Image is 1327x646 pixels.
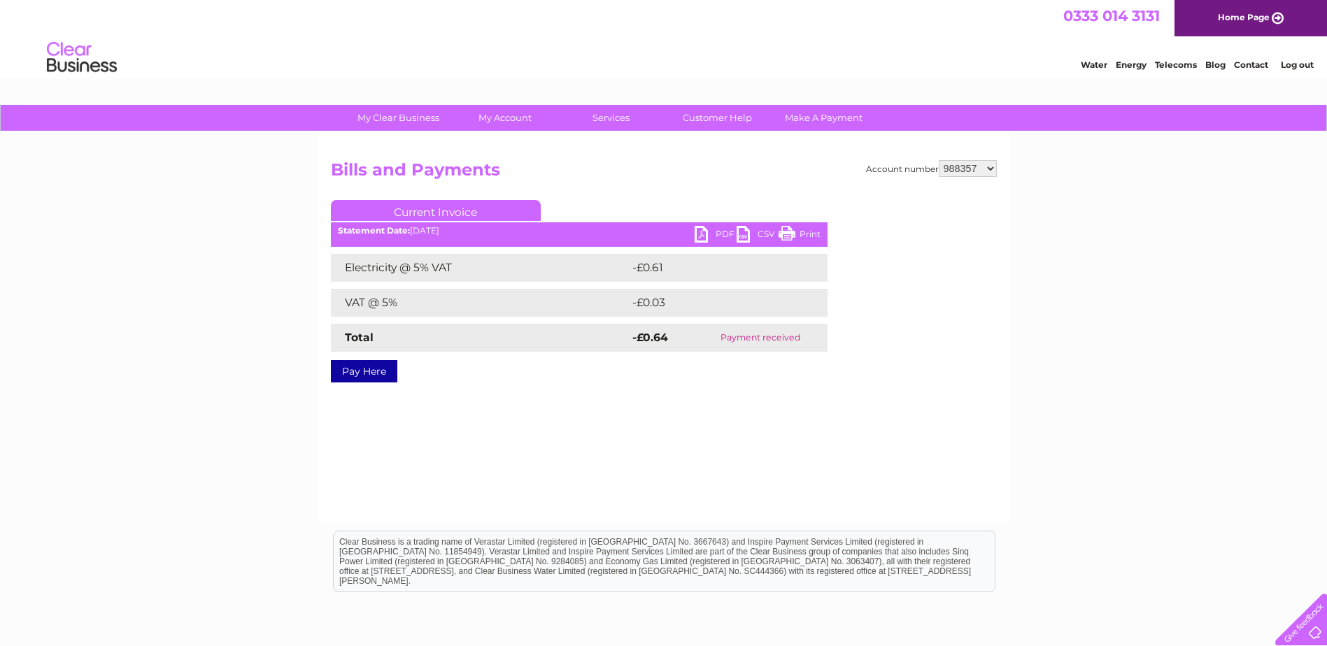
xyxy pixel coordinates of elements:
td: VAT @ 5% [331,289,629,317]
strong: -£0.64 [632,331,668,344]
a: Water [1081,59,1107,70]
a: Log out [1281,59,1314,70]
td: -£0.61 [629,254,797,282]
td: Payment received [694,324,827,352]
a: PDF [695,226,737,246]
h2: Bills and Payments [331,160,997,187]
a: Current Invoice [331,200,541,221]
a: Services [553,105,669,131]
a: Blog [1205,59,1226,70]
a: Print [779,226,821,246]
a: Contact [1234,59,1268,70]
b: Statement Date: [338,225,410,236]
strong: Total [345,331,374,344]
a: My Account [447,105,562,131]
a: My Clear Business [341,105,456,131]
a: CSV [737,226,779,246]
a: Telecoms [1155,59,1197,70]
a: Customer Help [660,105,775,131]
td: Electricity @ 5% VAT [331,254,629,282]
div: Clear Business is a trading name of Verastar Limited (registered in [GEOGRAPHIC_DATA] No. 3667643... [334,8,995,68]
div: Account number [866,160,997,177]
td: -£0.03 [629,289,798,317]
a: Pay Here [331,360,397,382]
img: logo.png [46,36,118,79]
div: [DATE] [331,226,828,236]
a: Make A Payment [766,105,881,131]
a: Energy [1116,59,1147,70]
a: 0333 014 3131 [1063,7,1160,24]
